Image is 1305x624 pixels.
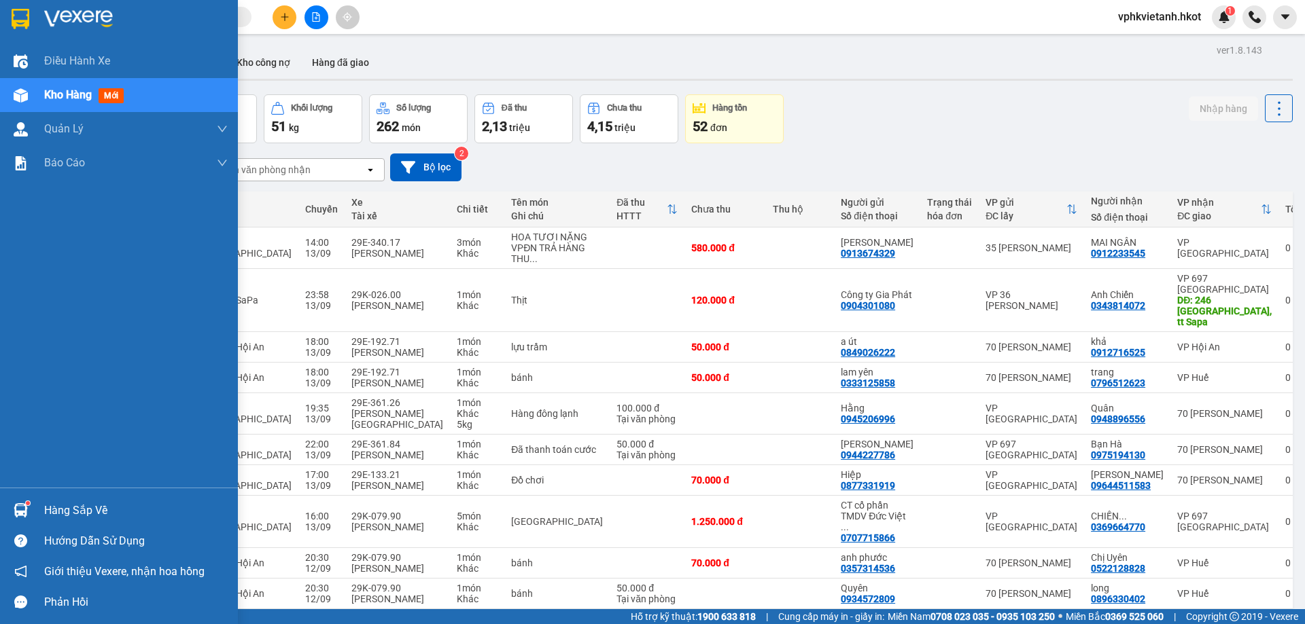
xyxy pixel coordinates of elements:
div: 29K-079.90 [351,511,443,521]
div: 50.000 đ [691,372,759,383]
div: Số lượng [396,103,431,113]
button: caret-down [1273,5,1297,29]
div: VP [GEOGRAPHIC_DATA] [986,403,1077,424]
div: Chưa thu [691,204,759,215]
span: file-add [311,12,321,22]
div: 13/09 [305,248,338,259]
div: 29K-079.90 [351,583,443,593]
img: solution-icon [14,156,28,170]
div: VP gửi [986,197,1066,208]
th: Toggle SortBy [610,191,684,227]
div: 12/09 [305,593,338,604]
div: bánh [511,372,603,383]
div: Bạn Hà [1091,439,1164,449]
div: khả [1091,336,1164,347]
div: VP [GEOGRAPHIC_DATA] [986,511,1077,532]
div: 0896330402 [1091,593,1145,604]
span: question-circle [14,534,27,547]
div: Chưa thu [607,103,642,113]
div: CHIẾN DƯƠNG 246 ĐBP SA PA [1091,511,1164,521]
div: 13/09 [305,300,338,311]
div: Tại văn phòng [616,449,678,460]
strong: 0708 023 035 - 0935 103 250 [930,611,1055,622]
div: 0948896556 [1091,414,1145,424]
div: [PERSON_NAME] [351,593,443,604]
strong: 0369 525 060 [1105,611,1164,622]
div: anh phước [841,552,913,563]
button: file-add [304,5,328,29]
div: 0944227786 [841,449,895,460]
div: 1 món [457,289,498,300]
div: Khác [457,593,498,604]
span: món [402,122,421,133]
div: 3 món [457,237,498,248]
button: Nhập hàng [1189,96,1258,121]
span: plus [280,12,290,22]
div: 0343814072 [1091,300,1145,311]
div: CT cổ phần TMDV Đức Việt Đà Nẵng [841,500,913,532]
div: 100.000 đ [616,403,678,414]
div: Số điện thoại [1091,212,1164,223]
div: Hàng tồn [712,103,747,113]
div: 1 món [457,552,498,563]
span: vphkvietanh.hkot [1107,8,1212,25]
img: warehouse-icon [14,88,28,103]
span: | [1174,609,1176,624]
div: Đã thanh toán cước [511,444,603,455]
div: Gia Như [1091,469,1164,480]
span: 4,15 [587,118,612,134]
div: XU HÀO [841,237,913,248]
div: 50.000 đ [616,439,678,449]
div: VP Huế [1177,557,1272,568]
div: bánh [511,588,603,599]
span: 51 [271,118,286,134]
div: ĐC giao [1177,210,1261,221]
div: Tên món [511,197,603,208]
img: warehouse-icon [14,122,28,136]
span: Hội An - [GEOGRAPHIC_DATA] [200,403,292,424]
div: Hướng dẫn sử dụng [44,531,228,551]
div: Anh Chiến [1091,289,1164,300]
div: 70 [PERSON_NAME] [986,372,1077,383]
div: 70 [PERSON_NAME] [986,557,1077,568]
div: Số điện thoại [841,210,913,221]
div: 13/09 [305,480,338,491]
div: Trạng thái [927,197,972,208]
span: Miền Bắc [1066,609,1164,624]
div: 18:00 [305,367,338,378]
span: caret-down [1279,11,1291,23]
div: Đồ chơi [511,475,603,485]
div: [PERSON_NAME] [351,248,443,259]
div: [PERSON_NAME] [351,347,443,358]
div: Nguyễn Văn Trường [841,439,913,449]
span: Sapa - [GEOGRAPHIC_DATA] [200,439,292,460]
span: Miền Nam [888,609,1055,624]
button: Bộ lọc [390,153,462,181]
div: 13/09 [305,414,338,424]
img: phone-icon [1249,11,1261,23]
span: triệu [509,122,530,133]
span: ... [1119,511,1127,521]
div: Ghi chú [511,210,603,221]
div: Khác [457,449,498,460]
span: Giới thiệu Vexere, nhận hoa hồng [44,563,205,580]
div: 0333125858 [841,378,895,388]
div: ver 1.8.143 [1217,43,1262,58]
div: [PERSON_NAME] [351,449,443,460]
img: warehouse-icon [14,54,28,69]
div: 70 [PERSON_NAME] [1177,408,1272,419]
div: Khác [457,378,498,388]
button: aim [336,5,360,29]
span: triệu [614,122,636,133]
div: VP [GEOGRAPHIC_DATA] [986,469,1077,491]
span: mới [99,88,124,103]
div: trang [1091,367,1164,378]
div: 29E-361.26 [351,397,443,408]
span: ⚪️ [1058,614,1062,619]
div: Khác [457,300,498,311]
div: 0934572809 [841,593,895,604]
span: Báo cáo [44,154,85,171]
div: VP Hội An [1177,342,1272,352]
span: Quản Lý [44,120,84,137]
span: ... [841,521,849,532]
